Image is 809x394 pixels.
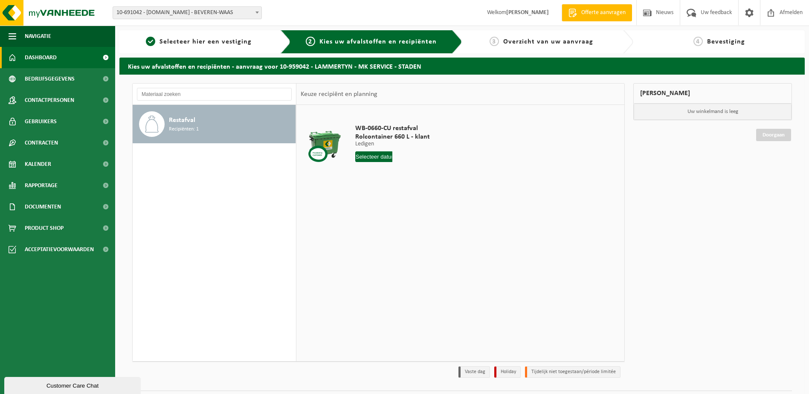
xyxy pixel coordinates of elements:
[137,88,292,101] input: Materiaal zoeken
[506,9,549,16] strong: [PERSON_NAME]
[503,38,593,45] span: Overzicht van uw aanvraag
[25,68,75,90] span: Bedrijfsgegevens
[25,217,64,239] span: Product Shop
[25,175,58,196] span: Rapportage
[562,4,632,21] a: Offerte aanvragen
[490,37,499,46] span: 3
[25,111,57,132] span: Gebruikers
[633,83,792,104] div: [PERSON_NAME]
[119,58,805,74] h2: Kies uw afvalstoffen en recipiënten - aanvraag voor 10-959042 - LAMMERTYN - MK SERVICE - STADEN
[355,124,430,133] span: WB-0660-CU restafval
[25,196,61,217] span: Documenten
[355,151,393,162] input: Selecteer datum
[494,366,521,378] li: Holiday
[25,90,74,111] span: Contactpersonen
[579,9,628,17] span: Offerte aanvragen
[159,38,252,45] span: Selecteer hier een vestiging
[296,84,382,105] div: Keuze recipiënt en planning
[113,6,262,19] span: 10-691042 - LAMMERTYN.NET - BEVEREN-WAAS
[25,26,51,47] span: Navigatie
[525,366,621,378] li: Tijdelijk niet toegestaan/période limitée
[113,7,261,19] span: 10-691042 - LAMMERTYN.NET - BEVEREN-WAAS
[124,37,274,47] a: 1Selecteer hier een vestiging
[4,375,142,394] iframe: chat widget
[693,37,703,46] span: 4
[634,104,792,120] p: Uw winkelmand is leeg
[306,37,315,46] span: 2
[355,133,430,141] span: Rolcontainer 660 L - klant
[756,129,791,141] a: Doorgaan
[458,366,490,378] li: Vaste dag
[133,105,296,143] button: Restafval Recipiënten: 1
[707,38,745,45] span: Bevestiging
[319,38,437,45] span: Kies uw afvalstoffen en recipiënten
[355,141,430,147] p: Ledigen
[25,47,57,68] span: Dashboard
[25,132,58,154] span: Contracten
[146,37,155,46] span: 1
[25,239,94,260] span: Acceptatievoorwaarden
[25,154,51,175] span: Kalender
[169,115,195,125] span: Restafval
[169,125,199,133] span: Recipiënten: 1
